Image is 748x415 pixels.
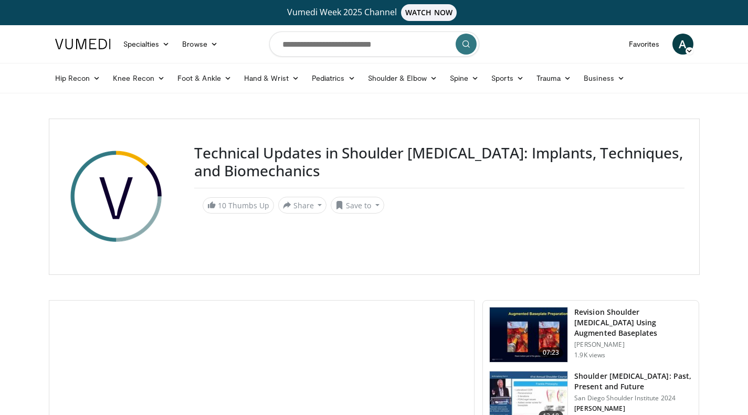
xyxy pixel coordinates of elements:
p: 1.9K views [574,351,605,359]
a: Spine [444,68,485,89]
a: A [672,34,693,55]
p: San Diego Shoulder Institute 2024 [574,394,692,402]
button: Share [278,197,327,214]
h3: Revision Shoulder [MEDICAL_DATA] Using Augmented Baseplates [574,307,692,338]
img: VuMedi Logo [55,39,111,49]
a: Vumedi Week 2025 ChannelWATCH NOW [57,4,692,21]
a: 10 Thumbs Up [203,197,274,214]
a: Hand & Wrist [238,68,305,89]
button: Save to [331,197,384,214]
a: Hip Recon [49,68,107,89]
a: Trauma [530,68,578,89]
span: 10 [218,200,226,210]
p: [PERSON_NAME] [574,340,692,349]
a: Pediatrics [305,68,362,89]
a: 07:23 Revision Shoulder [MEDICAL_DATA] Using Augmented Baseplates [PERSON_NAME] 1.9K views [489,307,692,363]
a: Foot & Ankle [171,68,238,89]
h3: Technical Updates in Shoulder [MEDICAL_DATA]: Implants, Techniques, and Biomechanics [194,144,684,179]
h3: Shoulder [MEDICAL_DATA]: Past, Present and Future [574,371,692,392]
a: Shoulder & Elbow [362,68,444,89]
a: Browse [176,34,224,55]
a: Business [577,68,631,89]
a: Specialties [117,34,176,55]
a: Favorites [623,34,666,55]
a: Knee Recon [107,68,171,89]
p: [PERSON_NAME] [574,405,692,413]
img: b15c17d5-fc24-446a-b746-2161c0240a46.150x105_q85_crop-smart_upscale.jpg [490,307,567,362]
span: 07:23 [539,347,564,358]
span: WATCH NOW [401,4,457,21]
a: Sports [485,68,530,89]
input: Search topics, interventions [269,31,479,57]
